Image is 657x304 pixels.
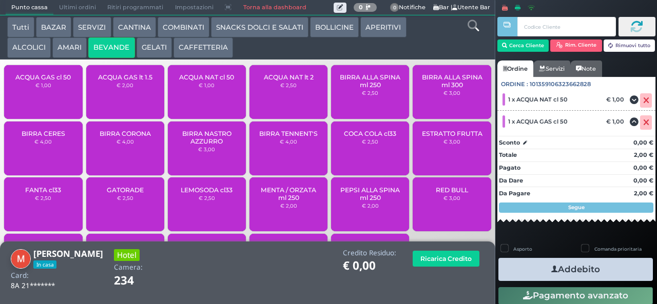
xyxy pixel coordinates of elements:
[259,130,318,137] span: BIRRA TENNENT'S
[177,130,238,145] span: BIRRA NASTRO AZZURRO
[100,130,151,137] span: BIRRA CORONA
[343,259,396,272] h1: € 0,00
[237,1,312,15] a: Torna alla dashboard
[199,195,215,201] small: € 2,50
[107,186,144,194] span: GATORADE
[33,248,103,259] b: [PERSON_NAME]
[211,17,308,37] button: SNACKS DOLCI E SALATI
[497,39,549,52] button: Cerca Cliente
[443,138,460,145] small: € 3,00
[633,177,653,184] strong: 0,00 €
[422,130,482,137] span: ESTRATTO FRUTTA
[258,186,319,201] span: MENTA / ORZATA ml 250
[634,151,653,158] strong: 2,00 €
[499,138,520,147] strong: Sconto
[605,96,629,103] div: € 1,00
[499,177,523,184] strong: Da Dare
[280,82,297,88] small: € 2,50
[360,17,406,37] button: APERITIVI
[25,186,61,194] span: FANTA cl33
[53,1,102,15] span: Ultimi ordini
[169,1,219,15] span: Impostazioni
[102,1,169,15] span: Ritiri programmati
[633,139,653,146] strong: 0,00 €
[310,17,359,37] button: BOLLICINE
[362,202,379,209] small: € 2,00
[436,186,468,194] span: RED BULL
[568,204,585,211] strong: Segue
[117,82,133,88] small: € 2,00
[113,17,156,37] button: CANTINA
[604,39,655,52] button: Rimuovi tutto
[88,37,134,58] button: BEVANDE
[498,258,653,281] button: Addebito
[114,249,140,261] h3: Hotel
[497,60,533,77] a: Ordine
[359,4,363,11] b: 0
[443,195,460,201] small: € 3,00
[508,96,568,103] span: 1 x ACQUA NAT cl 50
[117,195,133,201] small: € 2,50
[634,190,653,197] strong: 2,00 €
[34,138,52,145] small: € 4,00
[530,80,591,89] span: 101359106323662828
[6,1,53,15] span: Punto cassa
[73,17,111,37] button: SERVIZI
[594,246,642,252] label: Comanda prioritaria
[181,186,233,194] span: LEMOSODA cl33
[22,130,65,137] span: BIRRA CERES
[264,73,314,81] span: ACQUA NAT lt 2
[343,249,396,257] h4: Credito Residuo:
[52,37,87,58] button: AMARI
[421,73,482,89] span: BIRRA ALLA SPINA ml 300
[280,138,297,145] small: € 4,00
[98,73,152,81] span: ACQUA GAS lt 1.5
[605,118,629,125] div: € 1,00
[11,272,29,279] h4: Card:
[173,37,233,58] button: CAFFETTERIA
[344,130,396,137] span: COCA COLA cl33
[15,73,71,81] span: ACQUA GAS cl 50
[36,17,71,37] button: BAZAR
[340,186,401,201] span: PEPSI ALLA SPINA ml 250
[7,37,51,58] button: ALCOLICI
[517,17,615,36] input: Codice Cliente
[340,73,401,89] span: BIRRA ALLA SPINA ml 250
[33,260,56,269] span: In casa
[114,274,163,287] h1: 234
[499,164,520,171] strong: Pagato
[35,195,51,201] small: € 2,50
[501,80,528,89] span: Ordine :
[508,118,568,125] span: 1 x ACQUA GAS cl 50
[499,151,517,158] strong: Totale
[362,90,378,96] small: € 2,50
[513,246,532,252] label: Asporto
[199,82,215,88] small: € 1,00
[362,138,378,145] small: € 2,50
[35,82,51,88] small: € 1,00
[137,37,172,58] button: GELATI
[499,190,530,197] strong: Da Pagare
[413,251,479,267] button: Ricarica Credito
[11,249,31,269] img: Michele Schinco
[570,60,602,77] a: Note
[158,17,209,37] button: COMBINATI
[633,164,653,171] strong: 0,00 €
[533,60,570,77] a: Servizi
[179,73,234,81] span: ACQUA NAT cl 50
[280,202,297,209] small: € 2,00
[7,17,34,37] button: Tutti
[117,138,134,145] small: € 4,00
[443,90,460,96] small: € 3,00
[550,39,602,52] button: Rim. Cliente
[114,264,143,271] h4: Camera:
[198,146,215,152] small: € 3,00
[390,3,399,12] span: 0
